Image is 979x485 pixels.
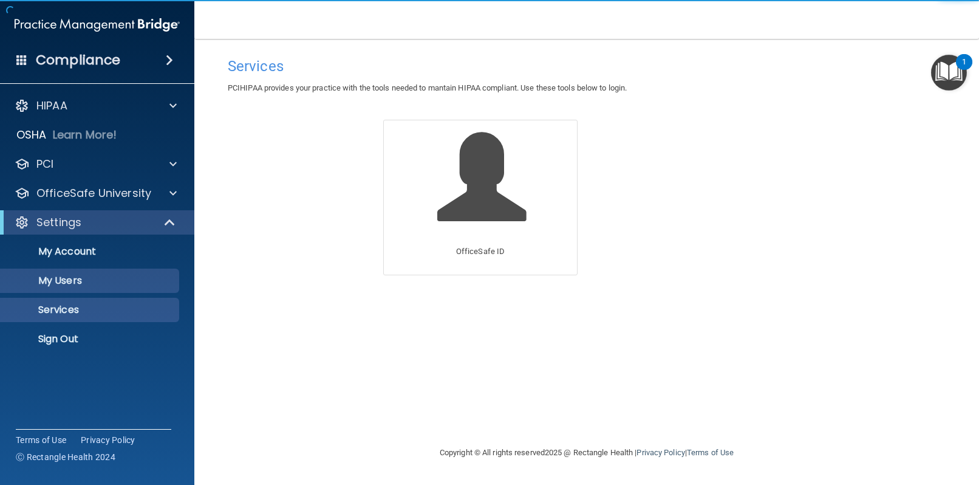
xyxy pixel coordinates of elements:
[687,448,734,457] a: Terms of Use
[16,128,47,142] p: OSHA
[8,304,174,316] p: Services
[383,120,578,275] a: OfficeSafe ID
[228,83,627,92] span: PCIHIPAA provides your practice with the tools needed to mantain HIPAA compliant. Use these tools...
[36,52,120,69] h4: Compliance
[81,434,135,446] a: Privacy Policy
[36,157,53,171] p: PCI
[15,13,180,37] img: PMB logo
[456,244,505,259] p: OfficeSafe ID
[8,246,174,258] p: My Account
[365,433,808,472] div: Copyright © All rights reserved 2025 @ Rectangle Health | |
[228,58,946,74] h4: Services
[53,128,117,142] p: Learn More!
[636,448,684,457] a: Privacy Policy
[769,399,964,447] iframe: Drift Widget Chat Controller
[16,451,115,463] span: Ⓒ Rectangle Health 2024
[36,186,151,201] p: OfficeSafe University
[8,275,174,287] p: My Users
[15,215,176,230] a: Settings
[36,215,81,230] p: Settings
[15,157,177,171] a: PCI
[962,62,966,78] div: 1
[15,186,177,201] a: OfficeSafe University
[36,98,67,113] p: HIPAA
[8,333,174,345] p: Sign Out
[16,434,66,446] a: Terms of Use
[931,55,967,91] button: Open Resource Center, 1 new notification
[15,98,177,113] a: HIPAA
